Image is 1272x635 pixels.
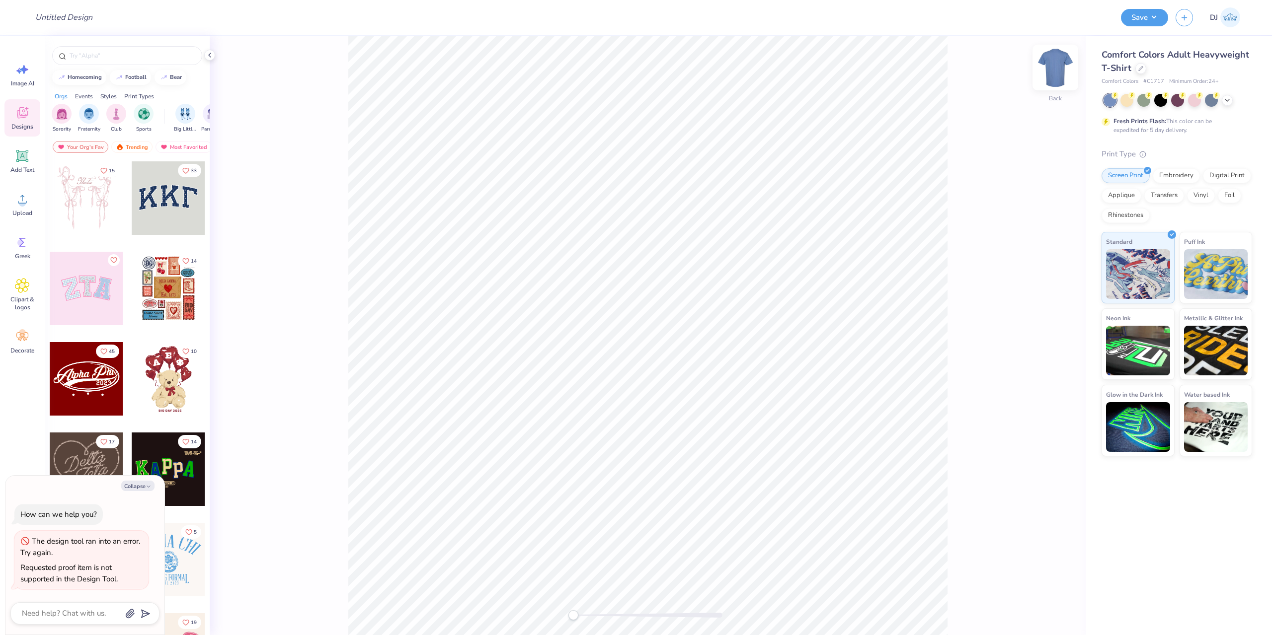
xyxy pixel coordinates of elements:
[1218,188,1241,203] div: Foil
[1144,188,1184,203] div: Transfers
[1210,12,1218,23] span: DJ
[78,104,100,133] button: filter button
[11,123,33,131] span: Designs
[1102,208,1150,223] div: Rhinestones
[181,525,201,539] button: Like
[1035,48,1075,87] img: Back
[191,259,197,264] span: 14
[1143,77,1164,86] span: # C1717
[1102,168,1150,183] div: Screen Print
[1106,313,1130,323] span: Neon Ink
[1184,249,1248,299] img: Puff Ink
[15,252,30,260] span: Greek
[53,126,71,133] span: Sorority
[178,254,201,268] button: Like
[20,509,97,519] div: How can we help you?
[6,295,39,311] span: Clipart & logos
[10,166,34,174] span: Add Text
[1153,168,1200,183] div: Embroidery
[116,143,124,150] img: trending.gif
[194,530,197,535] span: 5
[180,108,191,120] img: Big Little Reveal Image
[109,168,115,173] span: 15
[1113,117,1166,125] strong: Fresh Prints Flash:
[75,92,93,101] div: Events
[110,70,151,85] button: football
[1102,188,1141,203] div: Applique
[96,435,119,448] button: Like
[191,620,197,625] span: 19
[1169,77,1219,86] span: Minimum Order: 24 +
[136,126,152,133] span: Sports
[58,74,66,80] img: trend_line.gif
[170,74,182,80] div: bear
[53,141,108,153] div: Your Org's Fav
[174,104,197,133] div: filter for Big Little Reveal
[1106,326,1170,375] img: Neon Ink
[1205,7,1245,27] a: DJ
[568,610,578,620] div: Accessibility label
[109,349,115,354] span: 45
[178,616,201,629] button: Like
[109,439,115,444] span: 17
[201,104,224,133] div: filter for Parent's Weekend
[106,104,126,133] button: filter button
[156,141,212,153] div: Most Favorited
[1106,249,1170,299] img: Standard
[78,104,100,133] div: filter for Fraternity
[10,347,34,354] span: Decorate
[201,126,224,133] span: Parent's Weekend
[52,104,72,133] div: filter for Sorority
[1184,326,1248,375] img: Metallic & Glitter Ink
[27,7,100,27] input: Untitled Design
[1102,77,1138,86] span: Comfort Colors
[1106,389,1163,400] span: Glow in the Dark Ink
[57,143,65,150] img: most_fav.gif
[178,345,201,358] button: Like
[1184,236,1205,247] span: Puff Ink
[106,104,126,133] div: filter for Club
[207,108,219,120] img: Parent's Weekend Image
[1187,188,1215,203] div: Vinyl
[125,74,147,80] div: football
[174,126,197,133] span: Big Little Reveal
[1220,7,1240,27] img: Danyl Jon Ferrer
[78,126,100,133] span: Fraternity
[134,104,154,133] button: filter button
[111,108,122,120] img: Club Image
[155,70,186,85] button: bear
[1106,402,1170,452] img: Glow in the Dark Ink
[160,143,168,150] img: most_fav.gif
[178,435,201,448] button: Like
[52,104,72,133] button: filter button
[1121,9,1168,26] button: Save
[1106,236,1132,247] span: Standard
[1184,402,1248,452] img: Water based Ink
[55,92,68,101] div: Orgs
[115,74,123,80] img: trend_line.gif
[191,349,197,354] span: 10
[1049,94,1062,103] div: Back
[56,108,68,120] img: Sorority Image
[68,74,102,80] div: homecoming
[1113,117,1236,135] div: This color can be expedited for 5 day delivery.
[191,168,197,173] span: 33
[121,481,155,491] button: Collapse
[1184,313,1243,323] span: Metallic & Glitter Ink
[96,345,119,358] button: Like
[100,92,117,101] div: Styles
[69,51,196,61] input: Try "Alpha"
[174,104,197,133] button: filter button
[52,70,106,85] button: homecoming
[20,536,140,558] div: The design tool ran into an error. Try again.
[138,108,150,120] img: Sports Image
[191,439,197,444] span: 14
[1203,168,1251,183] div: Digital Print
[160,74,168,80] img: trend_line.gif
[1184,389,1230,400] span: Water based Ink
[108,254,120,266] button: Like
[83,108,94,120] img: Fraternity Image
[12,209,32,217] span: Upload
[111,126,122,133] span: Club
[178,164,201,177] button: Like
